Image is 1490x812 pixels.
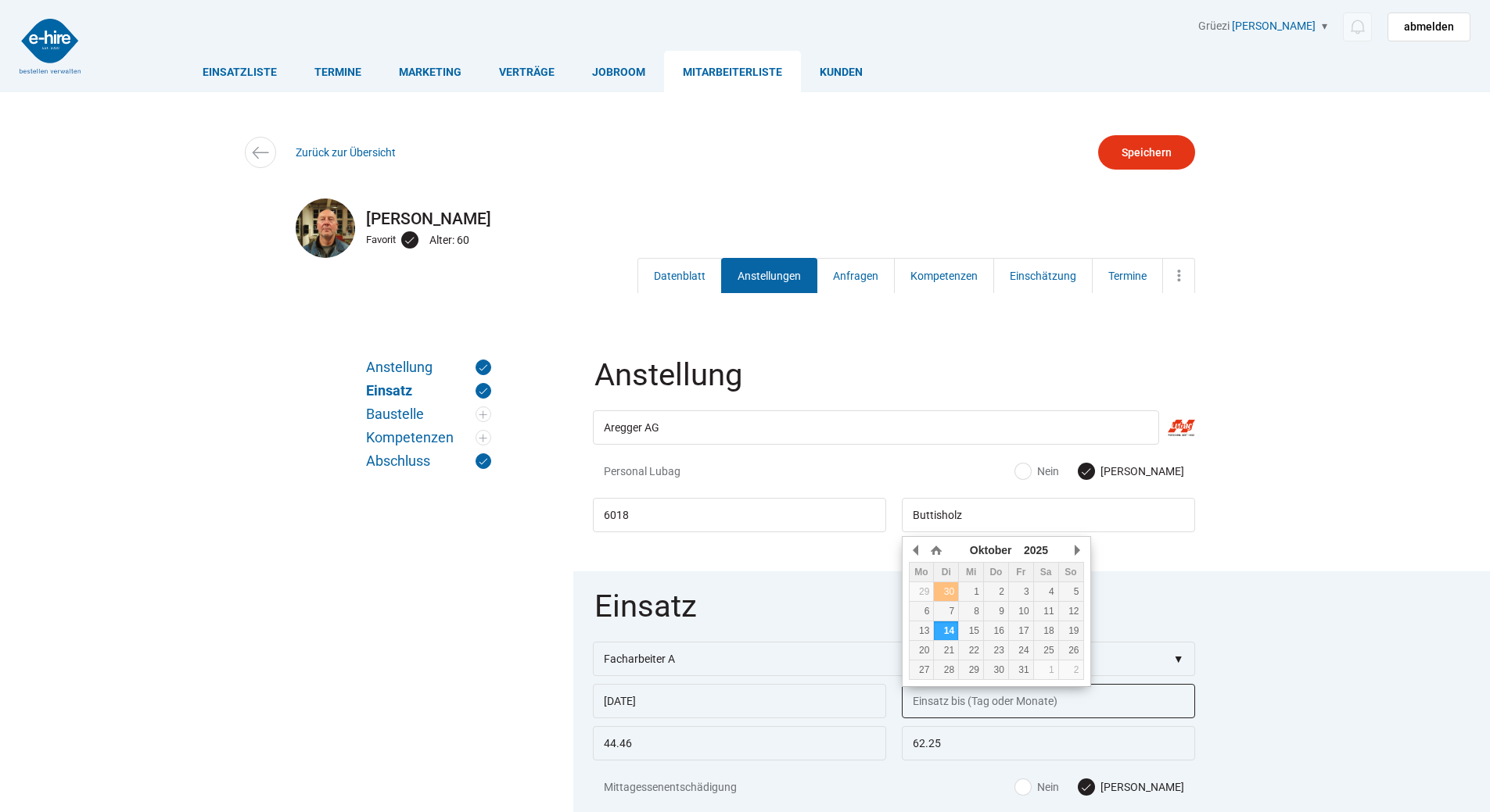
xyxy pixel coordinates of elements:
img: 9k= [296,189,355,268]
img: logo2.png [20,19,81,73]
div: 1 [1034,664,1058,675]
a: Einsatzliste [184,51,296,92]
label: [PERSON_NAME] [1079,463,1184,479]
div: 27 [910,664,934,675]
div: 8 [959,606,983,617]
div: 25 [1034,645,1058,656]
a: Anstellung [366,359,491,375]
div: Alter: 60 [429,230,473,250]
a: Termine [296,51,380,92]
div: 30 [984,664,1008,675]
div: 15 [959,625,983,636]
div: 28 [934,664,958,675]
label: Nein [1015,463,1059,479]
a: [PERSON_NAME] [1232,20,1316,32]
a: Marketing [380,51,480,92]
div: 14 [934,625,958,636]
input: Arbeitsort Ort [902,498,1195,532]
div: 26 [1059,645,1083,656]
div: 23 [984,645,1008,656]
div: 2 [1059,664,1083,675]
div: 30 [934,586,958,597]
div: 13 [910,625,934,636]
a: Anstellungen [721,258,817,293]
a: Einsatz [366,383,491,399]
div: 18 [1034,625,1058,636]
div: 12 [1059,606,1083,617]
th: Do [984,563,1009,582]
a: Jobroom [573,51,664,92]
a: Anfragen [817,258,895,293]
div: 29 [910,586,934,597]
img: icon-arrow-left.svg [249,141,271,164]
div: 21 [934,645,958,656]
a: Abschluss [366,453,491,469]
input: Einsatz von (Tag oder Jahr) [593,684,886,718]
a: Verträge [480,51,573,92]
input: Einsatz bis (Tag oder Monate) [902,684,1195,718]
a: abmelden [1388,13,1470,41]
div: 1 [959,586,983,597]
div: 10 [1009,606,1033,617]
a: Kunden [801,51,881,92]
div: 2 [984,586,1008,597]
input: Speichern [1098,135,1195,170]
div: 17 [1009,625,1033,636]
label: Nein [1015,779,1059,795]
div: 4 [1034,586,1058,597]
div: 9 [984,606,1008,617]
span: Oktober [970,544,1012,556]
div: 6 [910,606,934,617]
label: [PERSON_NAME] [1079,779,1184,795]
input: Tarif (Personal Lubag) [902,726,1195,760]
div: 29 [959,664,983,675]
span: Personal Lubag [604,463,795,479]
th: Mi [959,563,984,582]
th: Mo [909,563,934,582]
a: Baustelle [366,406,491,422]
span: Mittagessenentschädigung [604,779,795,795]
th: Fr [1008,563,1033,582]
div: Grüezi [1198,20,1470,41]
input: Arbeitsort PLZ [593,498,886,532]
a: Kompetenzen [894,258,994,293]
th: Sa [1033,563,1058,582]
a: Kompetenzen [366,430,491,445]
div: 3 [1009,586,1033,597]
div: 5 [1059,586,1083,597]
legend: Einsatz [593,591,1198,642]
h2: [PERSON_NAME] [296,209,1195,228]
a: Datenblatt [637,258,722,293]
div: 19 [1059,625,1083,636]
span: 2025 [1024,544,1048,556]
input: Std. Lohn/Spesen [593,726,886,760]
div: 31 [1009,664,1033,675]
th: So [1058,563,1083,582]
th: Di [934,563,959,582]
img: icon-notification.svg [1348,17,1367,37]
input: Firma [593,410,1159,445]
div: 16 [984,625,1008,636]
div: 24 [1009,645,1033,656]
div: 20 [910,645,934,656]
div: 7 [934,606,958,617]
a: Zurück zur Übersicht [296,146,396,159]
a: Termine [1092,258,1163,293]
legend: Anstellung [593,359,1198,410]
a: Einschätzung [993,258,1093,293]
div: 22 [959,645,983,656]
div: 11 [1034,606,1058,617]
a: Mitarbeiterliste [664,51,801,92]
